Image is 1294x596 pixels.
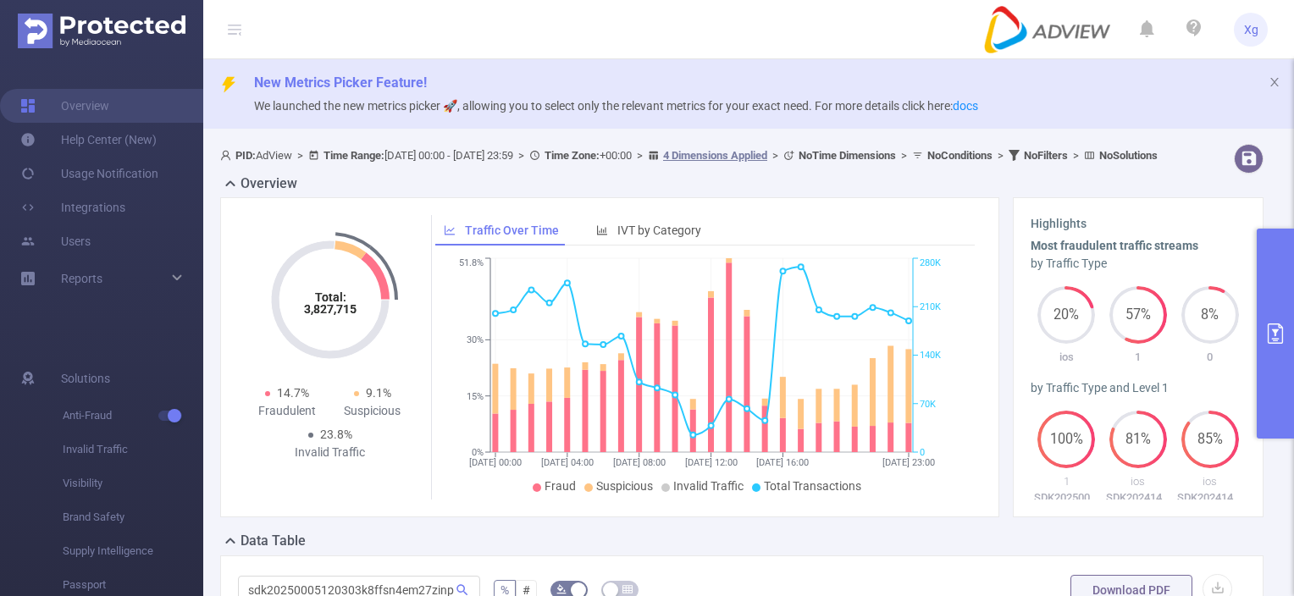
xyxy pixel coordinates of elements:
b: No Time Dimensions [799,149,896,162]
div: by Traffic Type and Level 1 [1031,379,1246,397]
div: Invalid Traffic [287,444,373,461]
div: Suspicious [330,402,416,420]
p: SDK20241409020115h752vn1zeda9t38 [1103,489,1175,506]
a: Usage Notification [20,157,158,190]
span: > [896,149,912,162]
i: icon: line-chart [444,224,456,236]
tspan: 70K [920,399,936,410]
tspan: 51.8% [459,258,484,269]
span: 14.7% [277,386,309,400]
span: Total Transactions [764,479,861,493]
tspan: 0 [920,447,925,458]
p: ios [1103,473,1175,490]
span: Solutions [61,361,110,395]
i: icon: user [220,150,235,161]
tspan: 0% [472,447,484,458]
i: icon: close [1269,76,1280,88]
span: Reports [61,272,102,285]
span: Invalid Traffic [63,433,203,466]
tspan: 15% [467,391,484,402]
b: No Filters [1024,149,1068,162]
i: icon: bg-colors [556,584,567,594]
b: No Conditions [927,149,993,162]
b: Time Range: [323,149,384,162]
a: Overview [20,89,109,123]
span: Fraud [545,479,576,493]
i: icon: thunderbolt [220,76,237,93]
button: icon: close [1269,73,1280,91]
span: 8% [1181,308,1239,322]
span: 9.1% [366,386,391,400]
h3: Highlights [1031,215,1246,233]
span: > [993,149,1009,162]
tspan: [DATE] 00:00 [469,457,522,468]
a: Users [20,224,91,258]
span: > [1068,149,1084,162]
tspan: [DATE] 08:00 [612,457,665,468]
i: icon: bar-chart [596,224,608,236]
span: > [513,149,529,162]
p: 1 [1031,473,1103,490]
div: by Traffic Type [1031,255,1246,273]
u: 4 Dimensions Applied [663,149,767,162]
p: SDK20250005120303k8ffsn4em27zinp [1031,489,1103,506]
b: PID: [235,149,256,162]
tspan: Total: [314,290,346,304]
span: 23.8% [320,428,352,441]
tspan: 30% [467,335,484,346]
span: 85% [1181,433,1239,446]
i: icon: table [622,584,633,594]
span: Visibility [63,466,203,500]
span: 57% [1109,308,1167,322]
tspan: [DATE] 12:00 [684,457,737,468]
span: Supply Intelligence [63,534,203,568]
p: ios [1031,349,1103,366]
span: Traffic Over Time [465,223,559,237]
tspan: [DATE] 16:00 [756,457,809,468]
span: Suspicious [596,479,653,493]
b: Most fraudulent traffic streams [1031,239,1198,252]
tspan: 210K [920,301,941,312]
p: 0 [1174,349,1246,366]
span: Invalid Traffic [673,479,744,493]
div: Fraudulent [245,402,330,420]
p: ios [1174,473,1246,490]
tspan: 280K [920,258,941,269]
b: Time Zone: [545,149,600,162]
span: Anti-Fraud [63,399,203,433]
span: Brand Safety [63,500,203,534]
tspan: 140K [920,350,941,361]
span: > [632,149,648,162]
h2: Overview [241,174,297,194]
span: > [292,149,308,162]
tspan: [DATE] 23:00 [882,457,935,468]
h2: Data Table [241,531,306,551]
span: 100% [1037,433,1095,446]
b: No Solutions [1099,149,1158,162]
span: Xg [1244,13,1258,47]
span: IVT by Category [617,223,701,237]
a: Reports [61,262,102,295]
p: SDK20241409020108s7fnb2qwroc3bn2 [1174,489,1246,506]
span: AdView [DATE] 00:00 - [DATE] 23:59 +00:00 [220,149,1158,162]
tspan: 3,827,715 [304,302,357,316]
span: 81% [1109,433,1167,446]
span: New Metrics Picker Feature! [254,74,427,91]
a: Help Center (New) [20,123,157,157]
p: 1 [1103,349,1175,366]
tspan: [DATE] 04:00 [540,457,593,468]
a: docs [953,99,978,113]
a: Integrations [20,190,125,224]
span: > [767,149,783,162]
span: 20% [1037,308,1095,322]
img: Protected Media [18,14,185,48]
span: We launched the new metrics picker 🚀, allowing you to select only the relevant metrics for your e... [254,99,978,113]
